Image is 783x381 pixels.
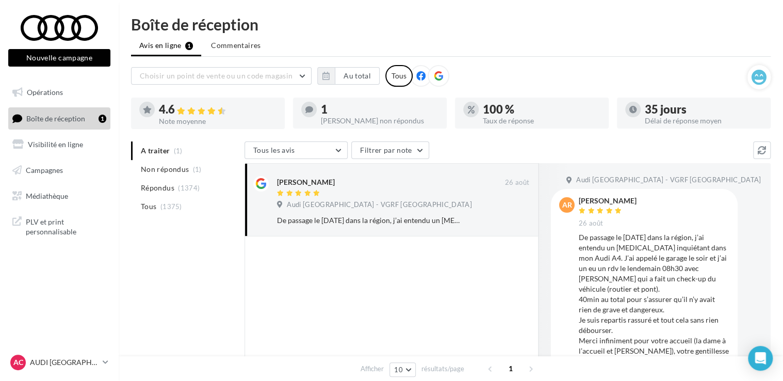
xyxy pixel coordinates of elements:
a: Opérations [6,82,112,103]
div: 4.6 [159,104,276,116]
span: Médiathèque [26,191,68,200]
div: [PERSON_NAME] non répondus [321,117,438,124]
button: 10 [389,362,416,377]
span: AR [562,200,572,210]
button: Nouvelle campagne [8,49,110,67]
div: Open Intercom Messenger [748,346,773,371]
span: Tous [141,201,156,212]
a: Visibilité en ligne [6,134,112,155]
button: Tous les avis [244,141,348,159]
div: [PERSON_NAME] [277,177,335,187]
div: 1 [99,115,106,123]
button: Au total [317,67,380,85]
div: Taux de réponse [483,117,600,124]
span: Audi [GEOGRAPHIC_DATA] - VGRF [GEOGRAPHIC_DATA] [576,176,761,185]
button: Filtrer par note [351,141,429,159]
span: Non répondus [141,164,189,174]
a: Boîte de réception1 [6,107,112,130]
a: Médiathèque [6,185,112,207]
a: Campagnes [6,160,112,181]
p: AUDI [GEOGRAPHIC_DATA] [30,357,99,368]
span: (1) [193,165,202,173]
div: Délai de réponse moyen [645,117,762,124]
span: (1374) [178,184,200,192]
span: Tous les avis [253,146,295,154]
span: PLV et print personnalisable [26,215,106,237]
span: 10 [394,366,403,374]
div: Tous [385,65,413,87]
span: Répondus [141,183,174,193]
button: Au total [335,67,380,85]
span: Opérations [27,88,63,97]
span: Campagnes [26,166,63,174]
div: 35 jours [645,104,762,115]
div: Note moyenne [159,118,276,125]
div: 100 % [483,104,600,115]
div: De passage le [DATE] dans la région, j’ai entendu un [MEDICAL_DATA] inquiétant dans mon Audi A4. ... [277,215,462,226]
span: Afficher [361,364,384,374]
span: (1375) [160,202,182,211]
span: Boîte de réception [26,114,85,122]
span: 1 [502,360,519,377]
div: [PERSON_NAME] [579,197,637,204]
span: 26 août [579,219,603,228]
div: 1 [321,104,438,115]
a: AC AUDI [GEOGRAPHIC_DATA] [8,353,110,372]
div: Boîte de réception [131,17,771,32]
span: Audi [GEOGRAPHIC_DATA] - VGRF [GEOGRAPHIC_DATA] [287,200,471,210]
span: 26 août [505,178,529,187]
a: PLV et print personnalisable [6,211,112,241]
span: AC [13,357,23,368]
span: Choisir un point de vente ou un code magasin [140,71,292,80]
button: Choisir un point de vente ou un code magasin [131,67,312,85]
span: Visibilité en ligne [28,140,83,149]
span: résultats/page [421,364,464,374]
span: Commentaires [211,40,260,51]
